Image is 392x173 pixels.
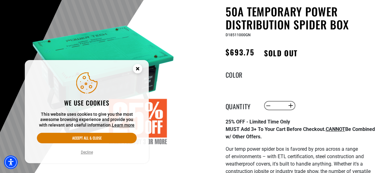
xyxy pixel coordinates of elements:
label: Quantity [226,102,257,110]
strong: 25% OFF - Limited Time Only [226,119,290,125]
span: CANNOT [326,126,345,132]
h1: 50A Temporary Power Distribution Spider Box [226,5,377,31]
span: Sold out [257,46,304,60]
h2: We use cookies [37,99,137,107]
span: D18511000GN [226,33,251,37]
a: Learn more [112,123,134,128]
button: Decline [79,149,95,155]
aside: Cookie Consent [25,60,149,163]
legend: Color [226,70,257,78]
strong: MUST Add 3+ To Your Cart Before Checkout. Be Combined w/ Other Offers. [226,126,375,140]
div: Accessibility Menu [4,155,18,169]
span: $693.75 [226,46,255,58]
p: This website uses cookies to give you the most awesome browsing experience and provide you with r... [37,112,137,128]
button: Accept all & close [37,133,137,143]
